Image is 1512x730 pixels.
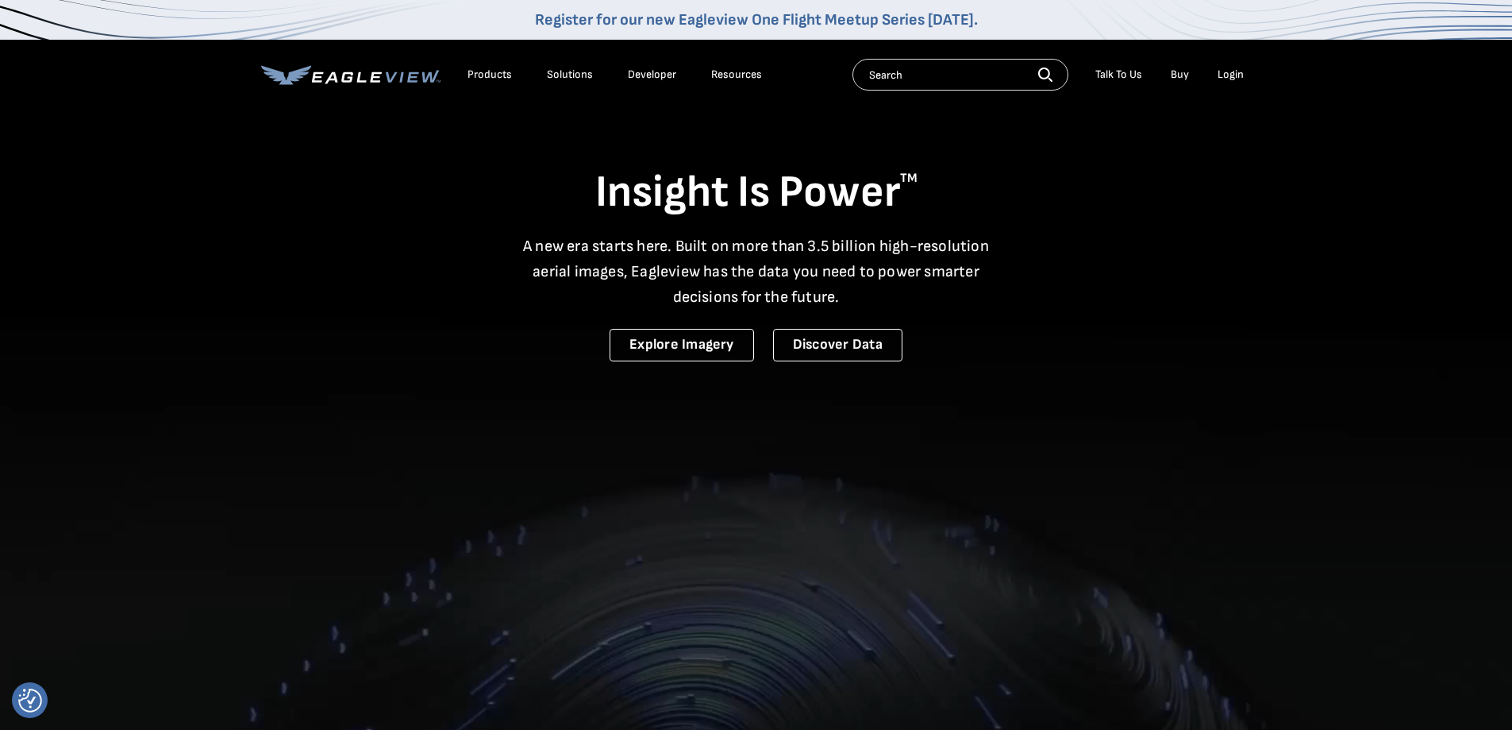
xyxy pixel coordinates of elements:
a: Discover Data [773,329,902,361]
div: Products [467,68,512,82]
div: Resources [711,68,762,82]
h1: Insight Is Power [261,165,1252,221]
a: Buy [1171,68,1189,82]
p: A new era starts here. Built on more than 3.5 billion high-resolution aerial images, Eagleview ha... [514,234,999,310]
div: Talk To Us [1095,68,1142,82]
div: Login [1218,68,1244,82]
sup: TM [900,171,918,186]
button: Consent Preferences [18,689,42,713]
img: Revisit consent button [18,689,42,713]
input: Search [852,59,1068,91]
div: Solutions [547,68,593,82]
a: Explore Imagery [610,329,754,361]
a: Developer [628,68,676,82]
a: Register for our new Eagleview One Flight Meetup Series [DATE]. [535,10,978,29]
